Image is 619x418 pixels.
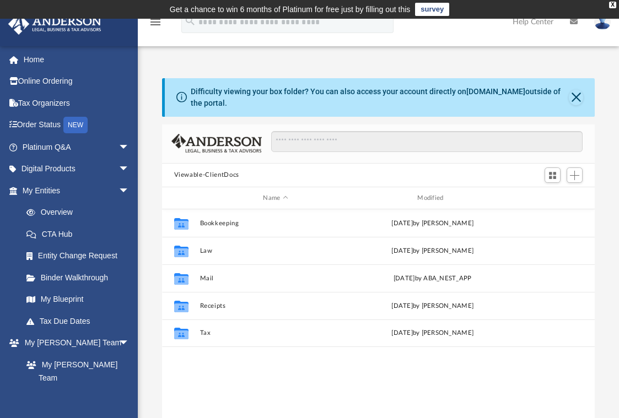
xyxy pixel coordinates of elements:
a: Overview [15,202,146,224]
a: My [PERSON_NAME] Teamarrow_drop_down [8,332,141,354]
a: Entity Change Request [15,245,146,267]
button: Law [200,247,352,254]
a: My Blueprint [15,289,141,311]
span: arrow_drop_down [119,136,141,159]
button: Switch to Grid View [545,167,561,183]
div: id [513,193,590,203]
button: Add [567,167,583,183]
a: My [PERSON_NAME] Team [15,354,135,389]
div: Name [199,193,351,203]
a: survey [415,3,449,16]
div: [DATE] by ABA_NEST_APP [357,274,509,284]
i: menu [149,15,162,29]
button: Close [569,90,583,105]
a: Platinum Q&Aarrow_drop_down [8,136,146,158]
a: Binder Walkthrough [15,267,146,289]
a: Home [8,48,146,70]
div: id [166,193,194,203]
a: My Entitiesarrow_drop_down [8,180,146,202]
div: NEW [63,117,88,133]
span: arrow_drop_down [119,332,141,355]
button: Receipts [200,302,352,310]
a: Order StatusNEW [8,114,146,137]
div: [DATE] by [PERSON_NAME] [357,329,509,339]
button: Bookkeeping [200,220,352,227]
div: [DATE] by [PERSON_NAME] [357,301,509,311]
div: Modified [356,193,508,203]
span: arrow_drop_down [119,180,141,202]
a: menu [149,21,162,29]
a: Tax Organizers [8,92,146,114]
a: Digital Productsarrow_drop_down [8,158,146,180]
button: Tax [200,330,352,337]
button: Mail [200,275,352,282]
div: [DATE] by [PERSON_NAME] [357,246,509,256]
a: Online Ordering [8,70,146,93]
img: User Pic [594,14,611,30]
a: [DOMAIN_NAME] [466,87,525,96]
input: Search files and folders [271,131,583,152]
div: [DATE] by [PERSON_NAME] [357,219,509,229]
a: Tax Due Dates [15,310,146,332]
div: Get a chance to win 6 months of Platinum for free just by filling out this [170,3,411,16]
i: search [184,15,196,27]
a: CTA Hub [15,223,146,245]
img: Anderson Advisors Platinum Portal [5,13,105,35]
div: close [609,2,616,8]
div: Difficulty viewing your box folder? You can also access your account directly on outside of the p... [191,86,569,109]
button: Viewable-ClientDocs [174,170,239,180]
span: arrow_drop_down [119,158,141,181]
